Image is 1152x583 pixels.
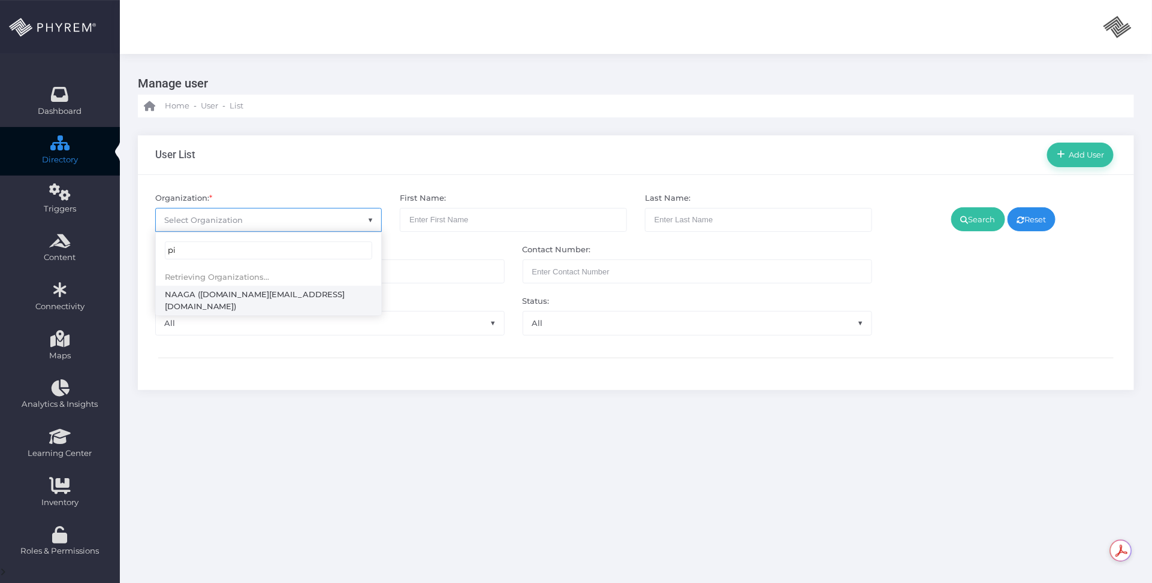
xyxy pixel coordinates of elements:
h3: User List [155,149,195,161]
span: Roles & Permissions [8,545,112,557]
label: First Name: [400,192,446,204]
a: Home [144,95,189,117]
span: Home [165,100,189,112]
input: Enter First Name [400,208,627,232]
span: Triggers [8,203,112,215]
a: Reset [1008,207,1056,231]
li: - [192,100,198,112]
label: Last Name: [645,192,690,204]
span: Inventory [8,497,112,509]
label: Contact Number: [523,244,591,256]
span: User [201,100,218,112]
a: List [230,95,243,117]
span: Maps [49,350,71,362]
span: Analytics & Insights [8,398,112,410]
span: All [523,311,872,335]
span: Content [8,252,112,264]
span: List [230,100,243,112]
input: Maximum of 10 digits required [523,259,872,283]
span: Directory [8,154,112,166]
input: Enter Last Name [645,208,872,232]
span: Connectivity [8,301,112,313]
li: NAAGA ([DOMAIN_NAME][EMAIL_ADDRESS][DOMAIN_NAME]) [156,286,382,315]
a: Search [951,207,1005,231]
label: Status: [523,295,550,307]
span: All [155,311,505,335]
li: Retrieving Organizations... [156,268,382,286]
label: Organization: [155,192,212,204]
span: All [156,312,504,334]
span: Dashboard [38,105,82,117]
span: Add User [1065,150,1105,159]
span: All [523,312,871,334]
li: - [221,100,227,112]
h3: Manage user [138,72,1125,95]
a: Add User [1047,143,1114,167]
span: Select Organization [165,215,243,225]
a: User [201,95,218,117]
span: Learning Center [8,448,112,460]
